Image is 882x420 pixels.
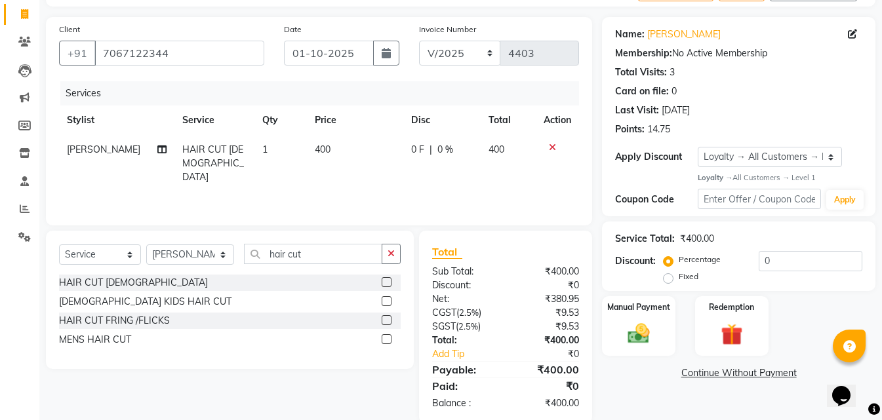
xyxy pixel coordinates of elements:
[59,295,231,309] div: [DEMOGRAPHIC_DATA] KIDS HAIR CUT
[419,24,476,35] label: Invoice Number
[422,278,506,292] div: Discount:
[67,143,140,155] span: [PERSON_NAME]
[714,321,750,348] img: _gift.svg
[403,105,481,135] th: Disc
[827,368,869,407] iframe: chat widget
[411,143,424,157] span: 0 F
[647,123,670,136] div: 14.75
[59,333,131,347] div: MENS HAIR CUT
[307,105,403,135] th: Price
[709,301,754,313] label: Redemption
[670,66,675,79] div: 3
[647,28,721,41] a: [PERSON_NAME]
[506,396,589,410] div: ₹400.00
[432,320,456,332] span: SGST
[59,24,80,35] label: Client
[605,366,873,380] a: Continue Without Payment
[698,189,821,209] input: Enter Offer / Coupon Code
[174,105,254,135] th: Service
[615,104,659,117] div: Last Visit:
[506,292,589,306] div: ₹380.95
[506,362,589,377] div: ₹400.00
[615,150,698,164] div: Apply Discount
[432,307,456,318] span: CGST
[59,314,170,328] div: HAIR CUT FRING /FLICKS
[615,123,645,136] div: Points:
[506,265,589,278] div: ₹400.00
[615,232,675,246] div: Service Total:
[422,292,506,306] div: Net:
[59,276,208,290] div: HAIR CUT [DEMOGRAPHIC_DATA]
[698,172,862,183] div: All Customers → Level 1
[519,347,589,361] div: ₹0
[826,190,864,210] button: Apply
[607,301,670,313] label: Manual Payment
[615,47,672,60] div: Membership:
[422,265,506,278] div: Sub Total:
[422,396,506,410] div: Balance :
[506,320,589,334] div: ₹9.53
[458,321,478,332] span: 2.5%
[672,85,677,98] div: 0
[315,143,331,155] span: 400
[94,41,264,66] input: Search by Name/Mobile/Email/Code
[662,104,690,117] div: [DATE]
[59,41,96,66] button: +91
[536,105,579,135] th: Action
[680,232,714,246] div: ₹400.00
[506,334,589,347] div: ₹400.00
[262,143,268,155] span: 1
[422,306,506,320] div: ( )
[506,278,589,292] div: ₹0
[437,143,453,157] span: 0 %
[506,306,589,320] div: ₹9.53
[59,105,174,135] th: Stylist
[679,254,721,265] label: Percentage
[422,362,506,377] div: Payable:
[615,66,667,79] div: Total Visits:
[430,143,432,157] span: |
[506,378,589,394] div: ₹0
[698,173,732,182] strong: Loyalty →
[679,271,698,282] label: Fixed
[615,85,669,98] div: Card on file:
[615,193,698,206] div: Coupon Code
[244,244,382,264] input: Search or Scan
[489,143,504,155] span: 400
[615,28,645,41] div: Name:
[182,143,244,183] span: HAIR CUT [DEMOGRAPHIC_DATA]
[284,24,302,35] label: Date
[60,81,589,105] div: Services
[422,347,520,361] a: Add Tip
[422,334,506,347] div: Total:
[254,105,308,135] th: Qty
[481,105,536,135] th: Total
[615,254,656,268] div: Discount:
[459,307,479,318] span: 2.5%
[621,321,656,346] img: _cash.svg
[615,47,862,60] div: No Active Membership
[422,320,506,334] div: ( )
[432,245,462,259] span: Total
[422,378,506,394] div: Paid:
